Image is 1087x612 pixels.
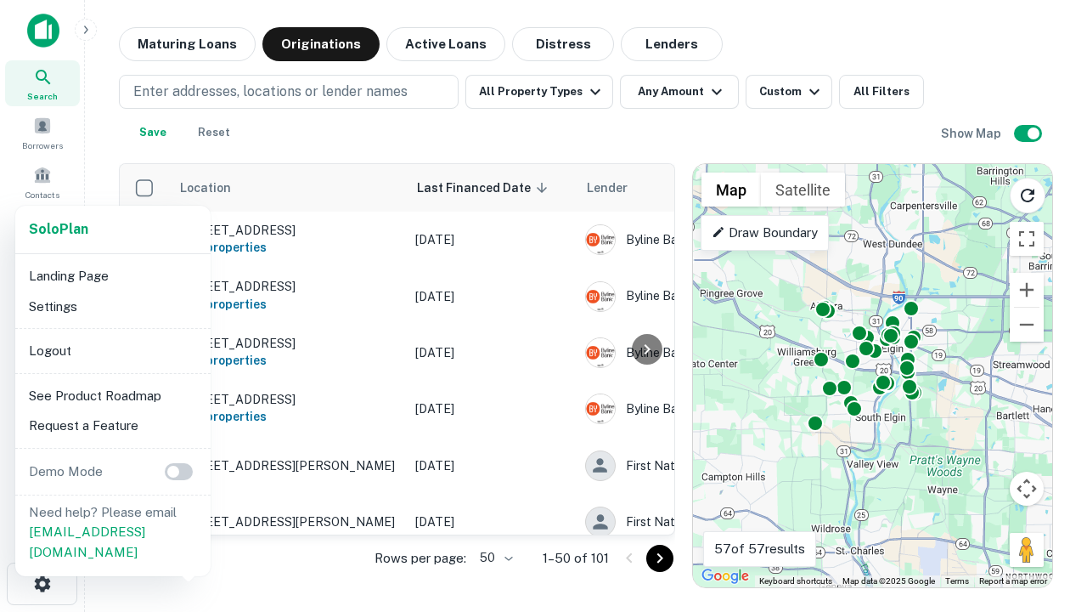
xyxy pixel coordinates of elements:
li: Request a Feature [22,411,204,441]
iframe: Chat Widget [1002,476,1087,558]
li: Logout [22,336,204,366]
li: Settings [22,292,204,322]
li: Landing Page [22,261,204,292]
li: See Product Roadmap [22,381,204,411]
strong: Solo Plan [29,221,88,237]
a: SoloPlan [29,219,88,240]
p: Need help? Please email [29,502,197,563]
p: Demo Mode [22,462,110,482]
a: [EMAIL_ADDRESS][DOMAIN_NAME] [29,524,145,559]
